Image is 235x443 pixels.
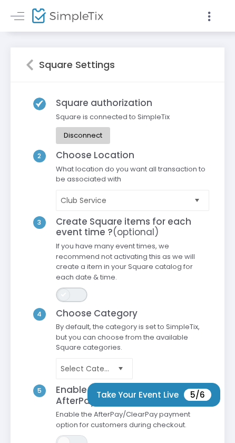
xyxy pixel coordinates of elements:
span: 2 [33,150,46,162]
span: 3 [33,216,46,229]
h4: Square authorization [51,98,175,108]
h5: Square Settings [34,59,115,71]
span: By default, the category is set to SimpleTix, but you can choose from the available Square catego... [51,322,214,358]
button: Select [190,189,204,211]
span: 4 [33,308,46,321]
span: Square is connected to SimpleTix [51,112,175,128]
span: 5/6 [184,389,211,401]
span: Select Category [61,363,113,374]
button: Disconnect [56,127,110,144]
h4: Enable AfterPay/ClearPay [51,384,214,406]
button: Select [113,357,128,380]
span: Enable the AfterPay/ClearPay payment option for customers during checkout. [51,409,214,435]
span: (optional) [113,226,159,238]
button: Take Your Event Live5/6 [87,383,220,407]
span: Club Service [61,195,190,206]
img: Checkbox SVG [33,98,46,110]
span: 5 [33,384,46,397]
span: What location do you want all transaction to be associated with [51,164,214,190]
h4: Choose Location [51,150,214,160]
div: Disconnect [64,131,102,140]
h4: Create Square items for each event time ? [51,216,214,238]
span: If you have many event times, we recommend not activating this as we will create a item in your S... [51,241,214,287]
h4: Choose Category [51,308,214,319]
